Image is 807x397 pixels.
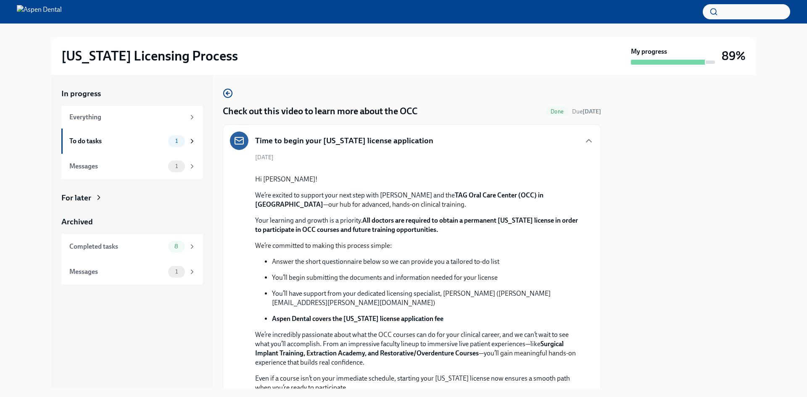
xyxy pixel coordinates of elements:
p: We’re excited to support your next step with [PERSON_NAME] and the —our hub for advanced, hands-o... [255,191,580,209]
p: You’ll have support from your dedicated licensing specialist, [PERSON_NAME] ([PERSON_NAME][EMAIL_... [272,289,580,308]
p: Hi [PERSON_NAME]! [255,175,580,184]
div: Messages [69,162,165,171]
a: In progress [61,88,203,99]
p: Even if a course isn’t on your immediate schedule, starting your [US_STATE] license now ensures a... [255,374,580,392]
p: Your learning and growth is a priority. [255,216,580,234]
span: 1 [170,163,183,169]
strong: Aspen Dental covers the [US_STATE] license application fee [272,315,443,323]
p: You’ll begin submitting the documents and information needed for your license [272,273,580,282]
h4: Check out this video to learn more about the OCC [223,105,417,118]
img: Aspen Dental [17,5,62,18]
h2: [US_STATE] Licensing Process [61,47,238,64]
strong: [DATE] [583,108,601,115]
span: Due [572,108,601,115]
a: Everything [61,106,203,129]
div: Messages [69,267,165,276]
div: For later [61,192,91,203]
p: Answer the short questionnaire below so we can provide you a tailored to-do list [272,257,580,266]
a: For later [61,192,203,203]
h5: Time to begin your [US_STATE] license application [255,135,433,146]
h3: 89% [722,48,746,63]
span: [DATE] [255,153,274,161]
span: 8 [169,243,183,250]
strong: All doctors are required to obtain a permanent [US_STATE] license in order to participate in OCC ... [255,216,578,234]
a: Archived [61,216,203,227]
span: Done [546,108,569,115]
a: To do tasks1 [61,129,203,154]
a: Messages1 [61,154,203,179]
span: August 25th, 2025 12:00 [572,108,601,116]
strong: My progress [631,47,667,56]
a: Messages1 [61,259,203,284]
span: 1 [170,268,183,275]
span: 1 [170,138,183,144]
div: Completed tasks [69,242,165,251]
div: Everything [69,113,185,122]
p: We’re committed to making this process simple: [255,241,580,250]
div: To do tasks [69,137,165,146]
p: We’re incredibly passionate about what the OCC courses can do for your clinical career, and we ca... [255,330,580,367]
a: Completed tasks8 [61,234,203,259]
